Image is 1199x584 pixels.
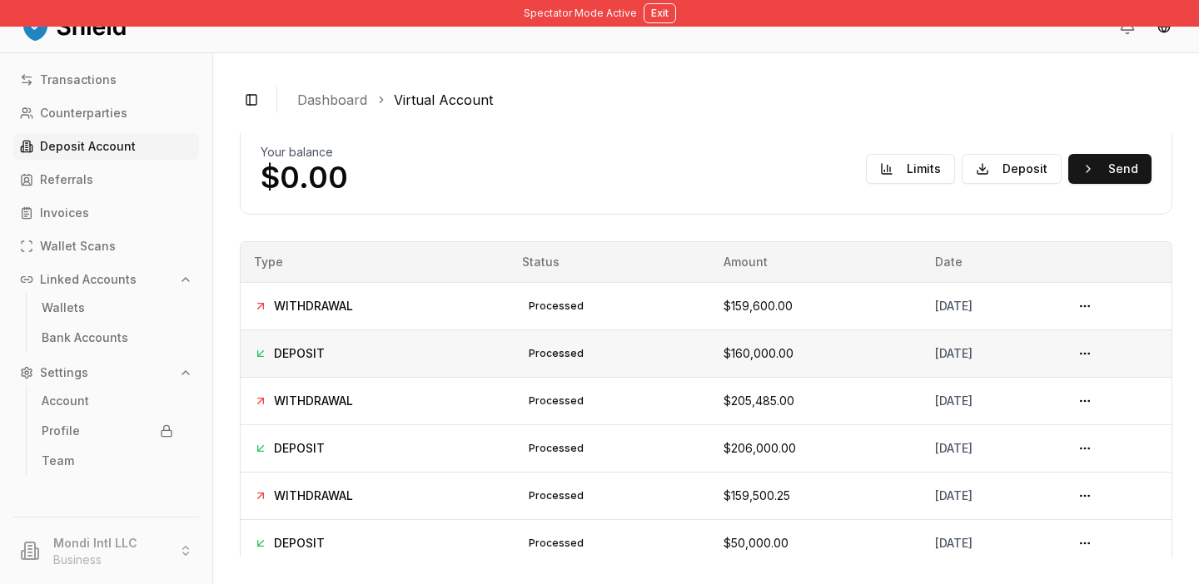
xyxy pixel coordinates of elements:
[35,294,180,321] a: Wallets
[935,535,1045,552] div: [DATE]
[40,141,136,152] p: Deposit Account
[40,367,88,379] p: Settings
[866,154,955,184] button: Limits
[274,535,325,552] span: DEPOSIT
[40,107,127,119] p: Counterparties
[13,166,199,193] a: Referrals
[40,274,137,285] p: Linked Accounts
[1068,154,1152,184] button: Send
[13,233,199,260] a: Wallet Scans
[935,345,1045,362] div: [DATE]
[35,388,180,414] a: Account
[13,133,199,160] a: Deposit Account
[724,299,793,313] span: $159,600.00
[13,200,199,226] a: Invoices
[42,332,128,344] p: Bank Accounts
[922,242,1058,282] th: Date
[297,90,367,110] a: Dashboard
[522,486,590,506] div: processed
[241,242,509,282] th: Type
[274,487,353,504] span: WITHDRAWAL
[13,266,199,293] button: Linked Accounts
[522,296,590,316] div: processed
[274,393,353,409] span: WITHDRAWAL
[40,240,116,252] p: Wallet Scans
[297,90,1159,110] nav: breadcrumb
[40,74,117,86] p: Transactions
[42,425,80,437] p: Profile
[261,144,348,161] h2: Your balance
[724,441,796,455] span: $206,000.00
[710,242,921,282] th: Amount
[274,345,325,362] span: DEPOSIT
[274,440,325,457] span: DEPOSIT
[509,242,711,282] th: Status
[935,440,1045,457] div: [DATE]
[42,302,85,314] p: Wallets
[935,393,1045,409] div: [DATE]
[724,393,794,408] span: $205,485.00
[522,344,590,364] div: processed
[724,536,789,550] span: $50,000.00
[724,488,790,502] span: $159,500.25
[42,395,89,407] p: Account
[522,391,590,411] div: processed
[13,100,199,126] a: Counterparties
[35,418,180,444] a: Profile
[522,533,590,553] div: processed
[274,298,353,314] span: WITHDRAWAL
[724,346,794,360] span: $160,000.00
[13,359,199,386] button: Settings
[13,67,199,93] a: Transactions
[40,207,89,219] p: Invoices
[394,90,493,110] a: Virtual Account
[935,487,1045,504] div: [DATE]
[261,161,348,194] p: $0.00
[644,3,676,23] button: Exit
[42,455,74,467] p: Team
[35,448,180,474] a: Team
[524,7,637,20] span: Spectator Mode Active
[522,438,590,458] div: processed
[962,154,1062,184] button: Deposit
[35,324,180,351] a: Bank Accounts
[40,174,93,186] p: Referrals
[935,298,1045,314] div: [DATE]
